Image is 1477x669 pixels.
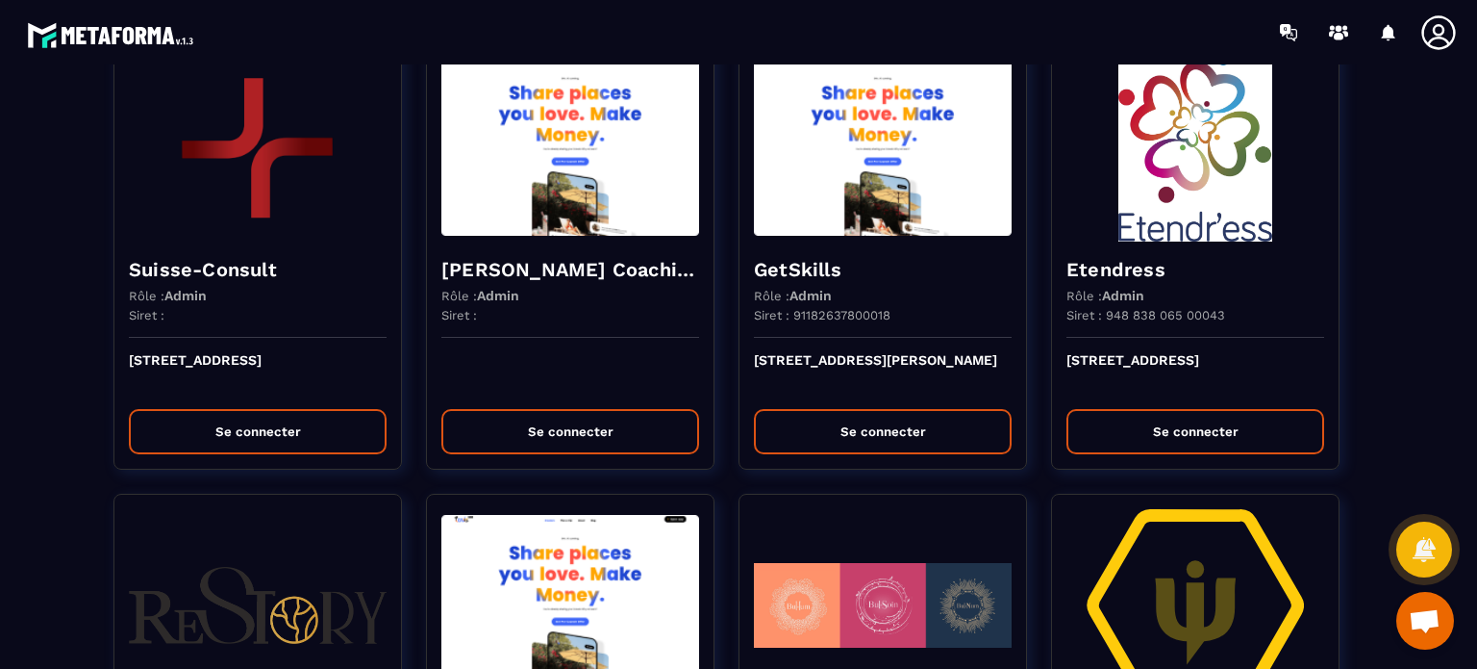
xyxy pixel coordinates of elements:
[129,308,164,322] p: Siret :
[129,409,387,454] button: Se connecter
[1066,288,1144,303] p: Rôle :
[164,288,207,303] span: Admin
[754,352,1012,395] p: [STREET_ADDRESS][PERSON_NAME]
[477,288,519,303] span: Admin
[441,409,699,454] button: Se connecter
[1066,308,1225,322] p: Siret : 948 838 065 00043
[754,49,1012,242] img: funnel-background
[129,352,387,395] p: [STREET_ADDRESS]
[27,17,200,53] img: logo
[1066,352,1324,395] p: [STREET_ADDRESS]
[441,256,699,283] h4: [PERSON_NAME] Coaching & Development
[754,288,832,303] p: Rôle :
[1066,409,1324,454] button: Se connecter
[129,256,387,283] h4: Suisse-Consult
[754,256,1012,283] h4: GetSkills
[441,308,477,322] p: Siret :
[754,409,1012,454] button: Se connecter
[129,288,207,303] p: Rôle :
[754,308,890,322] p: Siret : 91182637800018
[441,288,519,303] p: Rôle :
[1066,256,1324,283] h4: Etendress
[1102,288,1144,303] span: Admin
[1066,49,1324,242] img: funnel-background
[1396,592,1454,650] div: Ouvrir le chat
[129,49,387,242] img: funnel-background
[441,49,699,242] img: funnel-background
[789,288,832,303] span: Admin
